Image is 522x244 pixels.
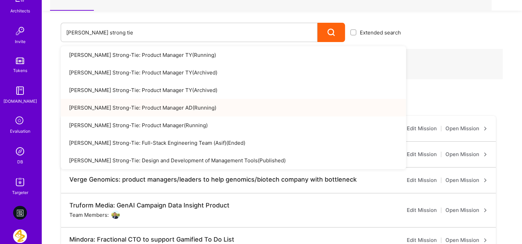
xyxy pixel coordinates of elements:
[61,64,406,81] a: [PERSON_NAME] Strong-Tie: Product Manager TY(Archived)
[407,150,437,159] a: Edit Mission
[61,152,406,169] a: [PERSON_NAME] Strong-Tie: Design and Development of Management Tools(Published)
[483,238,487,242] i: icon ArrowRight
[483,152,487,156] i: icon ArrowRight
[11,229,29,243] a: AstraZeneca: Data team to build new age supply chain modules
[15,38,26,45] div: Invite
[69,211,120,219] div: Team Members:
[3,98,37,105] div: [DOMAIN_NAME]
[13,229,27,243] img: AstraZeneca: Data team to build new age supply chain modules
[445,124,487,133] a: Open Mission
[445,206,487,214] a: Open Mission
[445,176,487,184] a: Open Mission
[111,211,120,219] img: User Avatar
[16,58,24,64] img: tokens
[483,178,487,182] i: icon ArrowRight
[13,206,27,220] img: DAZN: Video Engagement platform - developers
[66,24,312,41] input: What type of mission are you looking for?
[61,81,406,99] a: [PERSON_NAME] Strong-Tie: Product Manager TY(Archived)
[13,175,27,189] img: Skill Targeter
[10,7,30,14] div: Architects
[407,124,437,133] a: Edit Mission
[13,144,27,158] img: Admin Search
[483,126,487,131] i: icon ArrowRight
[69,202,229,209] div: Truform Media: GenAI Campaign Data Insight Product
[407,176,437,184] a: Edit Mission
[61,134,406,152] a: [PERSON_NAME] Strong-Tie: Full-Stack Engineering Team (Asif)(Ended)
[10,128,30,135] div: Evaluation
[483,208,487,212] i: icon ArrowRight
[61,46,406,64] a: [PERSON_NAME] Strong-Tie: Product Manager TY(Running)
[13,84,27,98] img: guide book
[17,158,23,165] div: DB
[13,114,27,128] i: icon SelectionTeam
[69,176,357,183] div: Verge Genomics: product managers/leaders to help genomics/biotech company with bottleneck
[11,206,29,220] a: DAZN: Video Engagement platform - developers
[360,29,401,36] span: Extended search
[445,150,487,159] a: Open Mission
[61,99,406,116] a: [PERSON_NAME] Strong-Tie: Product Manager AD(Running)
[327,29,335,37] i: icon Search
[13,67,27,74] div: Tokens
[69,236,234,243] div: Mindora: Fractional CTO to support Gamified To Do List
[13,24,27,38] img: Invite
[407,206,437,214] a: Edit Mission
[12,189,28,196] div: Targeter
[61,116,406,134] a: [PERSON_NAME] Strong-Tie: Product Manager(Running)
